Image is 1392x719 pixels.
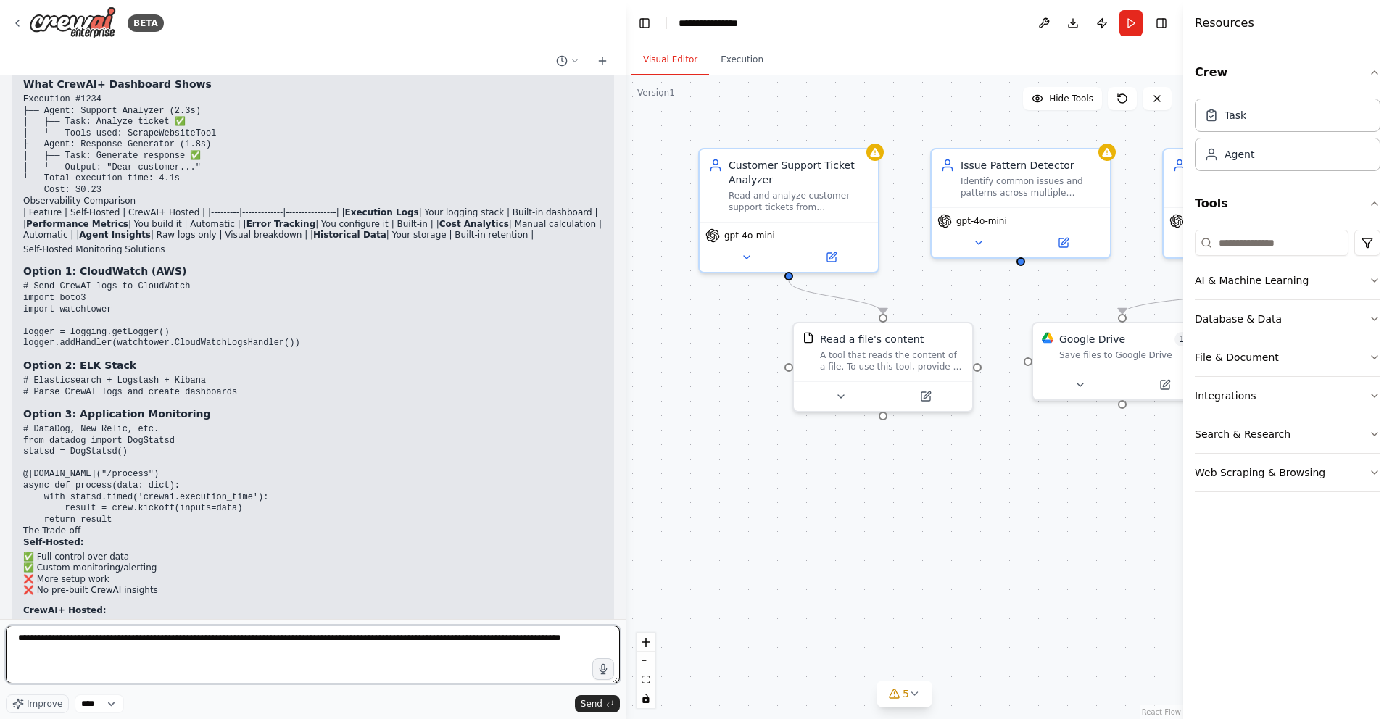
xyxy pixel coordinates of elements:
[1195,262,1380,299] button: AI & Machine Learning
[1059,349,1203,361] div: Save files to Google Drive
[23,359,136,371] strong: Option 2: ELK Stack
[1195,377,1380,415] button: Integrations
[23,605,107,615] strong: CrewAI+ Hosted:
[23,375,237,397] code: # Elasticsearch + Logstash + Kibana # Parse CrewAI logs and create dashboards
[1195,454,1380,491] button: Web Scraping & Browsing
[23,585,602,597] li: ❌ No pre-built CrewAI insights
[1195,14,1254,32] h4: Resources
[575,695,620,712] button: Send
[1023,87,1102,110] button: Hide Tools
[1195,415,1380,453] button: Search & Research
[23,525,602,537] h2: The Trade-off
[637,87,675,99] div: Version 1
[961,175,1101,199] div: Identify common issues and patterns across multiple support tickets, track recurring problems, an...
[591,52,614,70] button: Start a new chat
[631,45,709,75] button: Visual Editor
[581,698,602,710] span: Send
[128,14,164,32] div: BETA
[26,219,128,229] strong: Performance Metrics
[637,633,655,708] div: React Flow controls
[1225,147,1254,162] div: Agent
[729,190,869,213] div: Read and analyze customer support tickets from {ticket_source}, categorize them by urgency level ...
[1059,332,1125,346] div: Google Drive
[29,7,116,39] img: Logo
[961,158,1101,173] div: Issue Pattern Detector
[1151,13,1172,33] button: Hide right sidebar
[1225,108,1246,122] div: Task
[23,408,211,420] strong: Option 3: Application Monitoring
[23,265,187,277] strong: Option 1: CloudWatch (AWS)
[1195,93,1380,183] div: Crew
[23,281,300,348] code: # Send CrewAI logs to CloudWatch import boto3 import watchtower logger = logging.getLogger() logg...
[1032,322,1213,401] div: Google DriveGoogle Drive1of9Save files to Google Drive
[23,552,602,563] li: ✅ Full control over data
[903,686,909,701] span: 5
[246,219,316,229] strong: Error Tracking
[803,332,814,344] img: FileReadTool
[79,230,151,240] strong: Agent Insights
[23,424,268,525] code: # DataDog, New Relic, etc. from datadog import DogStatsd statsd = DogStatsd() @[DOMAIN_NAME]("/pr...
[698,148,879,273] div: Customer Support Ticket AnalyzerRead and analyze customer support tickets from {ticket_source}, c...
[1124,376,1206,394] button: Open in side panel
[1195,52,1380,93] button: Crew
[637,633,655,652] button: zoom in
[23,207,602,241] p: | Feature | Self-Hosted | CrewAI+ Hosted | |---------|-------------|----------------| | | Your lo...
[820,349,964,373] div: A tool that reads the content of a file. To use this tool, provide a 'file_path' parameter with t...
[877,681,932,707] button: 5
[637,652,655,670] button: zoom out
[23,78,212,90] strong: What CrewAI+ Dashboard Shows
[820,332,924,346] div: Read a file's content
[637,670,655,689] button: fit view
[679,16,753,30] nav: breadcrumb
[930,148,1111,259] div: Issue Pattern DetectorIdentify common issues and patterns across multiple support tickets, track ...
[439,219,509,229] strong: Cost Analytics
[724,230,775,241] span: gpt-4o-mini
[729,158,869,187] div: Customer Support Ticket Analyzer
[313,230,386,240] strong: Historical Data
[637,689,655,708] button: toggle interactivity
[884,388,966,405] button: Open in side panel
[1049,93,1093,104] span: Hide Tools
[345,207,419,217] strong: Execution Logs
[1142,708,1181,716] a: React Flow attribution
[1022,234,1104,252] button: Open in side panel
[1042,332,1053,344] img: Google Drive
[1195,300,1380,338] button: Database & Data
[790,249,872,266] button: Open in side panel
[1195,183,1380,224] button: Tools
[1195,224,1380,504] div: Tools
[792,322,974,412] div: FileReadToolRead a file's contentA tool that reads the content of a file. To use this tool, provi...
[782,280,890,314] g: Edge from 3190e431-33c4-4977-a14f-a06ff0cddebf to 220f41cd-e1d0-4223-b8d4-a5094da9ed4d
[956,215,1007,227] span: gpt-4o-mini
[709,45,775,75] button: Execution
[23,562,602,574] li: ✅ Custom monitoring/alerting
[23,244,602,256] h2: Self-Hosted Monitoring Solutions
[6,694,69,713] button: Improve
[23,574,602,586] li: ❌ More setup work
[1195,338,1380,376] button: File & Document
[23,196,602,207] h2: Observability Comparison
[27,698,62,710] span: Improve
[592,658,614,680] button: Click to speak your automation idea
[23,537,84,547] strong: Self-Hosted:
[23,94,222,195] code: Execution #1234 ├── Agent: Support Analyzer (2.3s) │ ├── Task: Analyze ticket ✅ │ └── Tools used:...
[550,52,585,70] button: Switch to previous chat
[1174,332,1203,346] span: Number of enabled actions
[634,13,655,33] button: Hide left sidebar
